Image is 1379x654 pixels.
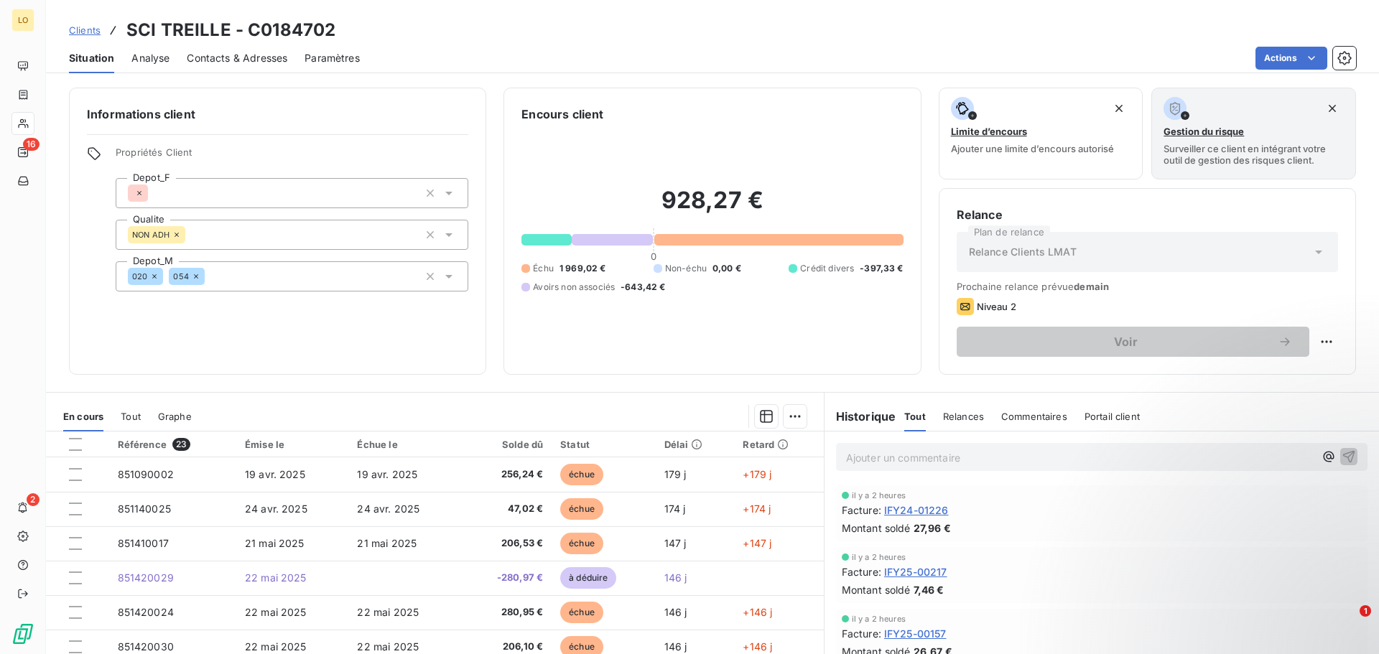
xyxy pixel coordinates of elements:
span: Portail client [1085,411,1140,422]
span: 22 mai 2025 [357,606,419,618]
span: 146 j [664,606,687,618]
span: -643,42 € [621,281,665,294]
span: 020 [132,272,147,281]
span: échue [560,464,603,485]
span: Propriétés Client [116,146,468,167]
span: Tout [904,411,926,422]
h3: SCI TREILLE - C0184702 [126,17,335,43]
span: 146 j [664,640,687,653]
span: +174 j [743,503,771,515]
span: échue [560,533,603,554]
span: +146 j [743,606,772,618]
span: 21 mai 2025 [357,537,417,549]
span: 206,10 € [470,640,543,654]
span: Montant soldé [842,582,911,597]
span: Clients [69,24,101,36]
a: Clients [69,23,101,37]
span: il y a 2 heures [852,615,906,623]
span: Situation [69,51,114,65]
span: échue [560,602,603,623]
span: 47,02 € [470,502,543,516]
div: Statut [560,439,647,450]
div: Délai [664,439,726,450]
iframe: Intercom live chat [1330,605,1365,640]
span: Non-échu [665,262,707,275]
span: 23 [172,438,190,451]
span: 851090002 [118,468,174,480]
h6: Relance [957,206,1338,223]
span: 206,53 € [470,536,543,551]
div: LO [11,9,34,32]
span: Échu [533,262,554,275]
span: 280,95 € [470,605,543,620]
span: échue [560,498,603,520]
span: 22 mai 2025 [245,571,307,584]
span: Voir [974,336,1278,347]
span: 19 avr. 2025 [357,468,417,480]
span: NON ADH [132,230,170,239]
h2: 928,27 € [521,186,903,229]
span: 7,46 € [914,582,944,597]
span: Facture : [842,503,881,518]
button: Limite d’encoursAjouter une limite d’encours autorisé [939,88,1143,179]
span: 147 j [664,537,687,549]
span: IFY25-00217 [884,564,947,579]
span: +147 j [743,537,771,549]
span: 0,00 € [712,262,741,275]
span: Relance Clients LMAT [969,245,1077,259]
span: 851410017 [118,537,169,549]
span: 851420029 [118,571,174,584]
span: 21 mai 2025 [245,537,305,549]
span: 851140025 [118,503,171,515]
div: Référence [118,438,228,451]
span: Contacts & Adresses [187,51,287,65]
span: 0 [651,251,656,262]
span: Facture : [842,564,881,579]
span: Avoirs non associés [533,281,615,294]
div: Émise le [245,439,340,450]
input: Ajouter une valeur [148,187,159,200]
span: +179 j [743,468,771,480]
span: Paramètres [305,51,360,65]
span: 851420030 [118,640,174,653]
h6: Informations client [87,106,468,123]
span: 16 [23,138,40,151]
input: Ajouter une valeur [185,228,197,241]
h6: Historique [825,408,896,425]
span: En cours [63,411,103,422]
span: 256,24 € [470,467,543,482]
span: Gestion du risque [1164,126,1244,137]
button: Voir [957,327,1309,357]
span: il y a 2 heures [852,553,906,561]
span: à déduire [560,567,616,589]
span: -397,33 € [860,262,903,275]
div: Solde dû [470,439,543,450]
span: Surveiller ce client en intégrant votre outil de gestion des risques client. [1164,143,1344,166]
span: -280,97 € [470,571,543,585]
span: 174 j [664,503,686,515]
span: 1 969,02 € [560,262,606,275]
div: Retard [743,439,814,450]
span: demain [1074,281,1109,292]
h6: Encours client [521,106,603,123]
div: Échue le [357,439,452,450]
span: 851420024 [118,606,174,618]
span: Limite d’encours [951,126,1027,137]
span: 22 mai 2025 [357,640,419,653]
span: 19 avr. 2025 [245,468,305,480]
span: Tout [121,411,141,422]
span: 179 j [664,468,687,480]
span: 146 j [664,571,687,584]
span: 24 avr. 2025 [245,503,307,515]
span: 054 [173,272,188,281]
span: Graphe [158,411,192,422]
button: Actions [1255,47,1327,70]
span: 24 avr. 2025 [357,503,419,515]
span: Analyse [131,51,170,65]
span: Montant soldé [842,520,911,536]
span: 1 [1360,605,1371,617]
span: Facture : [842,626,881,641]
span: Crédit divers [800,262,854,275]
span: Niveau 2 [977,301,1016,312]
img: Logo LeanPay [11,622,34,645]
